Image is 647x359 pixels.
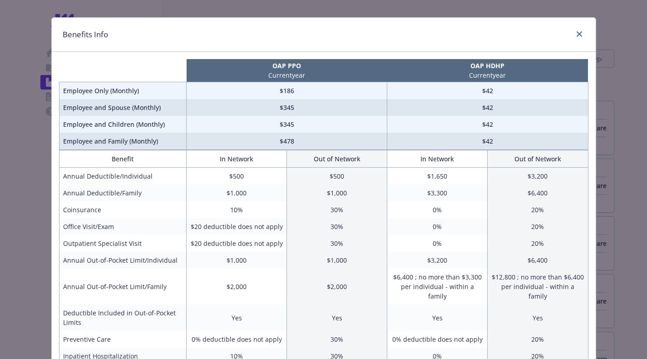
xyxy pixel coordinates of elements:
td: $42 [387,99,588,116]
td: $186 [187,82,387,100]
td: Annual Out-of-Pocket Limit/Family [59,269,187,304]
td: Annual Out-of-Pocket Limit/Individual [59,252,187,269]
td: 0% [387,235,488,252]
td: $1,650 [387,168,488,185]
td: Annual Deductible/Family [59,184,187,201]
td: 0% deductible does not apply [387,331,488,348]
td: $20 deductible does not apply [187,218,287,235]
td: 20% [488,218,588,235]
p: Current year [188,70,385,80]
td: $1,000 [287,252,387,269]
td: $3,200 [488,168,588,185]
td: Deductible Included in Out-of-Pocket Limits [59,304,187,331]
h1: Benefits Info [63,29,108,40]
td: $478 [187,133,387,150]
td: Yes [287,304,387,331]
td: $6,400 [488,184,588,201]
td: $42 [387,116,588,133]
td: Yes [187,304,287,331]
td: Employee Only (Monthly) [59,82,187,100]
td: Yes [387,304,488,331]
p: OAP HDHP [389,61,586,70]
td: 20% [488,235,588,252]
td: Outpatient Specialist Visit [59,235,187,252]
td: 30% [287,218,387,235]
td: $2,000 [287,269,387,304]
td: Preventive Care [59,331,187,348]
td: $1,000 [187,184,287,201]
th: intentionally left blank [59,59,187,82]
td: $345 [187,116,387,133]
td: $500 [287,168,387,185]
td: 0% deductible does not apply [187,331,287,348]
td: Employee and Family (Monthly) [59,133,187,150]
p: OAP PPO [188,61,385,70]
td: $6,400 ; no more than $3,300 per individual - within a family [387,269,488,304]
td: 0% [387,218,488,235]
td: $500 [187,168,287,185]
td: 20% [488,331,588,348]
td: Coinsurance [59,201,187,218]
td: $1,000 [187,252,287,269]
p: Current year [389,70,586,80]
td: $42 [387,82,588,100]
td: Annual Deductible/Individual [59,168,187,185]
td: $3,200 [387,252,488,269]
td: $3,300 [387,184,488,201]
th: Out of Network [287,150,387,168]
td: $6,400 [488,252,588,269]
td: 30% [287,201,387,218]
td: $2,000 [187,269,287,304]
td: 10% [187,201,287,218]
td: Office Visit/Exam [59,218,187,235]
td: 0% [387,201,488,218]
th: Out of Network [488,150,588,168]
td: $345 [187,99,387,116]
td: 30% [287,235,387,252]
td: $12,800 ; no more than $6,400 per individual - within a family [488,269,588,304]
th: In Network [387,150,488,168]
th: Benefit [59,150,187,168]
td: $42 [387,133,588,150]
td: $20 deductible does not apply [187,235,287,252]
td: $1,000 [287,184,387,201]
td: Yes [488,304,588,331]
td: 20% [488,201,588,218]
a: close [574,29,585,40]
th: In Network [187,150,287,168]
td: Employee and Children (Monthly) [59,116,187,133]
td: Employee and Spouse (Monthly) [59,99,187,116]
td: 30% [287,331,387,348]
